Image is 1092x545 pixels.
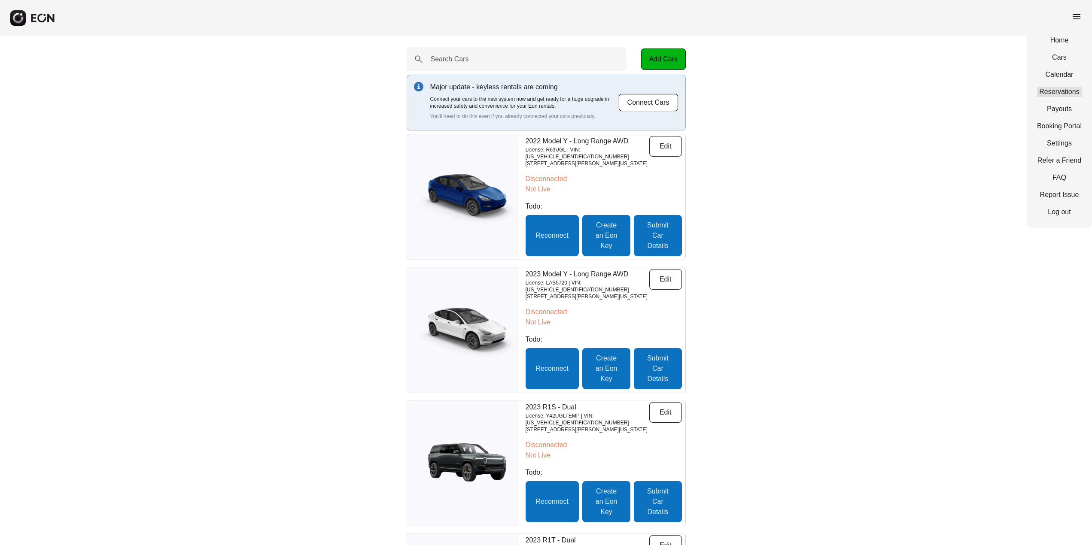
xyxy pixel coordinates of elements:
[526,146,649,160] p: License: R63UGL | VIN: [US_VEHICLE_IDENTIFICATION_NUMBER]
[618,94,678,112] button: Connect Cars
[1037,35,1082,45] a: Home
[1037,138,1082,148] a: Settings
[526,348,579,389] button: Reconnect
[634,215,681,256] button: Submit Car Details
[1037,70,1082,80] a: Calendar
[1037,52,1082,63] a: Cars
[1037,173,1082,183] a: FAQ
[1037,207,1082,217] a: Log out
[407,302,519,358] img: car
[526,174,682,184] p: Disconnected
[526,184,682,194] p: Not Live
[1037,190,1082,200] a: Report Issue
[431,54,469,64] label: Search Cars
[526,136,649,146] p: 2022 Model Y - Long Range AWD
[1037,87,1082,97] a: Reservations
[634,348,681,389] button: Submit Car Details
[526,450,682,460] p: Not Live
[526,317,682,327] p: Not Live
[526,201,682,212] p: Todo:
[1037,104,1082,114] a: Payouts
[526,467,682,478] p: Todo:
[430,82,618,92] p: Major update - keyless rentals are coming
[526,293,649,300] p: [STREET_ADDRESS][PERSON_NAME][US_STATE]
[649,402,682,423] button: Edit
[1037,121,1082,131] a: Booking Portal
[430,113,618,120] p: You'll need to do this even if you already connected your cars previously.
[526,279,649,293] p: License: LAS5720 | VIN: [US_VEHICLE_IDENTIFICATION_NUMBER]
[649,269,682,290] button: Edit
[407,435,519,491] img: car
[414,82,423,91] img: info
[582,348,630,389] button: Create an Eon Key
[407,169,519,225] img: car
[526,426,649,433] p: [STREET_ADDRESS][PERSON_NAME][US_STATE]
[1071,12,1082,22] span: menu
[526,412,649,426] p: License: Y42UGLTEMP | VIN: [US_VEHICLE_IDENTIFICATION_NUMBER]
[526,307,682,317] p: Disconnected
[526,440,682,450] p: Disconnected
[526,402,649,412] p: 2023 R1S - Dual
[582,481,630,522] button: Create an Eon Key
[582,215,630,256] button: Create an Eon Key
[526,481,579,522] button: Reconnect
[430,96,618,109] p: Connect your cars to the new system now and get ready for a huge upgrade in increased safety and ...
[641,48,686,70] button: Add Cars
[526,334,682,345] p: Todo:
[1037,155,1082,166] a: Refer a Friend
[649,136,682,157] button: Edit
[526,269,649,279] p: 2023 Model Y - Long Range AWD
[526,160,649,167] p: [STREET_ADDRESS][PERSON_NAME][US_STATE]
[526,215,579,256] button: Reconnect
[634,481,681,522] button: Submit Car Details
